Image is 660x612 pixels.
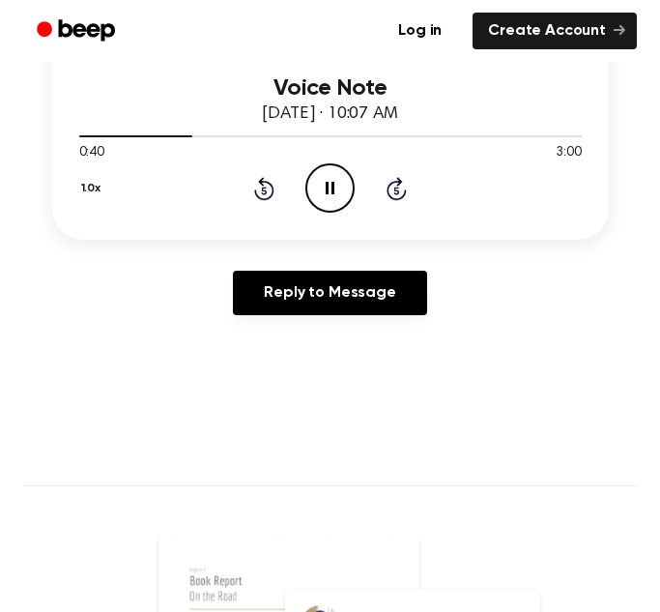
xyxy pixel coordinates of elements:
[262,105,397,123] span: [DATE] · 10:07 AM
[79,75,582,102] h3: Voice Note
[473,13,637,49] a: Create Account
[233,271,426,315] a: Reply to Message
[379,9,461,53] a: Log in
[79,172,108,205] button: 1.0x
[79,143,104,163] span: 0:40
[23,13,132,50] a: Beep
[556,143,581,163] span: 3:00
